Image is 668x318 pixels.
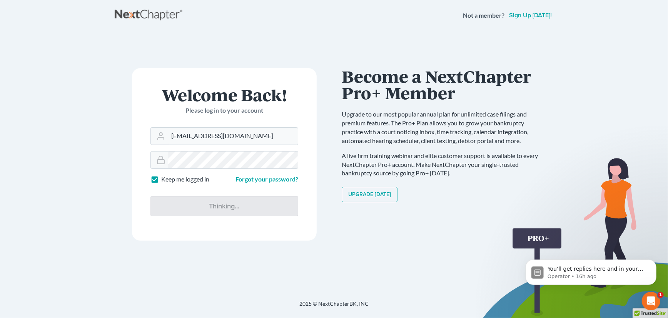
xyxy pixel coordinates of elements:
span: 1 [658,292,664,298]
strong: Not a member? [463,11,504,20]
iframe: Intercom notifications message [514,243,668,297]
a: Upgrade [DATE] [342,187,397,202]
h1: Welcome Back! [150,87,298,103]
p: Please log in to your account [150,106,298,115]
input: Email Address [168,128,298,145]
a: Forgot your password? [235,175,298,183]
h1: Become a NextChapter Pro+ Member [342,68,546,101]
label: Keep me logged in [161,175,209,184]
iframe: Intercom live chat [642,292,660,310]
p: Upgrade to our most popular annual plan for unlimited case filings and premium features. The Pro+... [342,110,546,145]
input: Thinking... [150,196,298,216]
a: Sign up [DATE]! [508,12,553,18]
div: 2025 © NextChapterBK, INC [115,300,553,314]
p: A live firm training webinar and elite customer support is available to every NextChapter Pro+ ac... [342,152,546,178]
